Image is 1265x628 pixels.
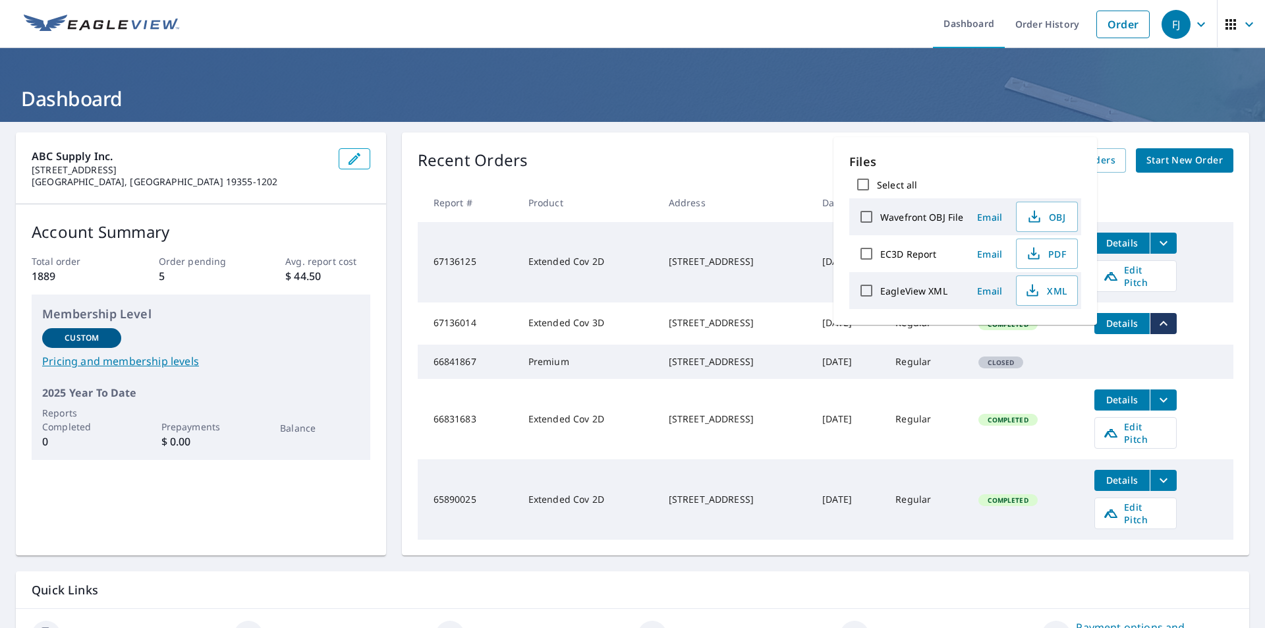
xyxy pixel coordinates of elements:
label: EC3D Report [880,248,936,260]
span: Email [974,248,1005,260]
p: Membership Level [42,305,360,323]
td: Extended Cov 3D [518,302,658,345]
span: Start New Order [1146,152,1223,169]
p: Reports Completed [42,406,121,434]
td: 67136125 [418,222,518,302]
td: 67136014 [418,302,518,345]
span: Edit Pitch [1103,420,1168,445]
p: Total order [32,254,116,268]
button: detailsBtn-65890025 [1094,470,1150,491]
p: Balance [280,421,359,435]
p: 2025 Year To Date [42,385,360,401]
p: [GEOGRAPHIC_DATA], [GEOGRAPHIC_DATA] 19355-1202 [32,176,328,188]
p: Prepayments [161,420,240,434]
p: Custom [65,332,99,344]
button: detailsBtn-67136125 [1094,233,1150,254]
button: filesDropdownBtn-65890025 [1150,470,1177,491]
div: [STREET_ADDRESS] [669,493,801,506]
img: EV Logo [24,14,179,34]
a: Pricing and membership levels [42,353,360,369]
span: Details [1102,317,1142,329]
td: Regular [885,459,968,540]
a: Start New Order [1136,148,1233,173]
p: Avg. report cost [285,254,370,268]
td: Extended Cov 2D [518,379,658,459]
button: PDF [1016,239,1078,269]
span: Completed [980,415,1036,424]
p: $ 0.00 [161,434,240,449]
div: FJ [1162,10,1191,39]
span: Completed [980,496,1036,505]
span: Details [1102,393,1142,406]
p: 1889 [32,268,116,284]
p: 0 [42,434,121,449]
button: filesDropdownBtn-67136014 [1150,313,1177,334]
p: Quick Links [32,582,1233,598]
span: Email [974,285,1005,297]
td: 66841867 [418,345,518,379]
div: [STREET_ADDRESS] [669,413,801,426]
th: Address [658,183,812,222]
p: $ 44.50 [285,268,370,284]
button: filesDropdownBtn-67136125 [1150,233,1177,254]
button: XML [1016,275,1078,306]
p: Account Summary [32,220,370,244]
th: Report # [418,183,518,222]
th: Product [518,183,658,222]
p: 5 [159,268,243,284]
p: Order pending [159,254,243,268]
div: [STREET_ADDRESS] [669,355,801,368]
a: Edit Pitch [1094,417,1177,449]
td: [DATE] [812,222,885,302]
div: [STREET_ADDRESS] [669,316,801,329]
td: 66831683 [418,379,518,459]
a: Edit Pitch [1094,498,1177,529]
span: Details [1102,237,1142,249]
button: Email [969,281,1011,301]
p: Files [849,153,1081,171]
button: detailsBtn-67136014 [1094,313,1150,334]
button: filesDropdownBtn-66831683 [1150,389,1177,411]
p: [STREET_ADDRESS] [32,164,328,176]
h1: Dashboard [16,85,1249,112]
td: Extended Cov 2D [518,459,658,540]
label: Select all [877,179,917,191]
td: Premium [518,345,658,379]
button: Email [969,244,1011,264]
span: Closed [980,358,1022,367]
td: [DATE] [812,302,885,345]
span: Email [974,211,1005,223]
span: Details [1102,474,1142,486]
span: Edit Pitch [1103,501,1168,526]
th: Date [812,183,885,222]
button: detailsBtn-66831683 [1094,389,1150,411]
button: Email [969,207,1011,227]
p: Recent Orders [418,148,528,173]
label: EagleView XML [880,285,947,297]
td: Regular [885,345,968,379]
td: 65890025 [418,459,518,540]
p: ABC Supply Inc. [32,148,328,164]
span: XML [1025,283,1067,299]
td: [DATE] [812,345,885,379]
span: PDF [1025,246,1067,262]
button: OBJ [1016,202,1078,232]
td: Extended Cov 2D [518,222,658,302]
td: [DATE] [812,379,885,459]
a: Order [1096,11,1150,38]
label: Wavefront OBJ File [880,211,963,223]
td: [DATE] [812,459,885,540]
span: OBJ [1025,209,1067,225]
span: Edit Pitch [1103,264,1168,289]
div: [STREET_ADDRESS] [669,255,801,268]
td: Regular [885,379,968,459]
a: Edit Pitch [1094,260,1177,292]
